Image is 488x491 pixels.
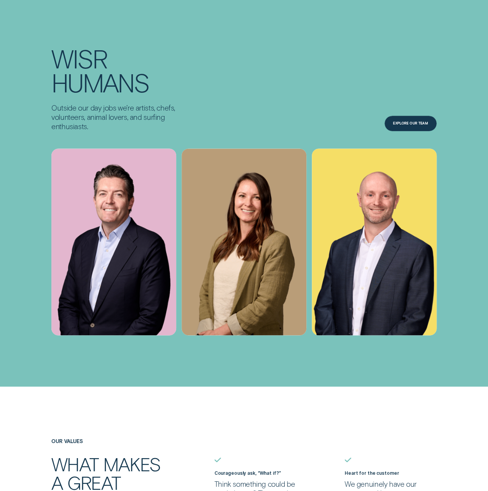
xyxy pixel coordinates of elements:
[345,470,399,476] label: Heart for the customer
[51,103,176,131] p: Outside our day jobs we’re artists, chefs, volunteers, animal lovers, and surfing enthusiasts.
[214,470,281,476] label: Courageously ask, “What if?”
[51,438,176,444] h4: Our values
[384,116,437,131] a: Explore Our Team
[49,47,179,95] h2: Wisr Humans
